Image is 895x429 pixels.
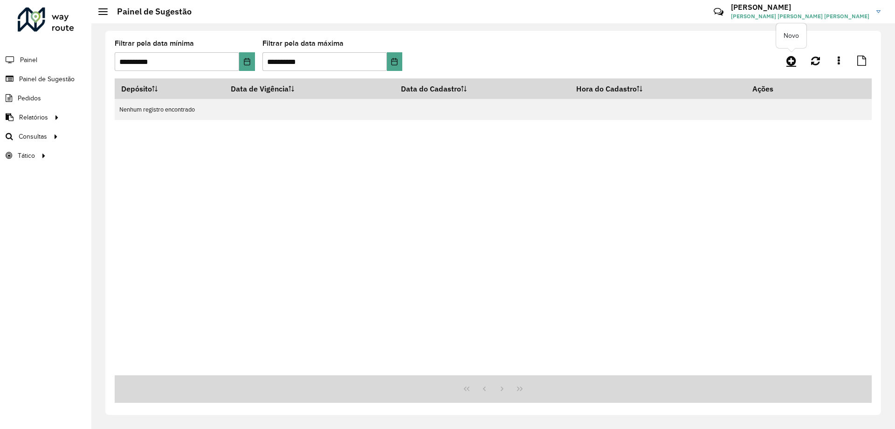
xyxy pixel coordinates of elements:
[115,99,872,120] td: Nenhum registro encontrado
[570,79,746,99] th: Hora do Cadastro
[18,93,41,103] span: Pedidos
[387,52,402,71] button: Choose Date
[394,79,570,99] th: Data do Cadastro
[224,79,394,99] th: Data de Vigência
[709,2,729,22] a: Contato Rápido
[262,38,344,49] label: Filtrar pela data máxima
[20,55,37,65] span: Painel
[115,79,224,99] th: Depósito
[108,7,192,17] h2: Painel de Sugestão
[602,3,700,28] div: Críticas? Dúvidas? Elogios? Sugestões? Entre em contato conosco!
[731,3,869,12] h3: [PERSON_NAME]
[731,12,869,21] span: [PERSON_NAME] [PERSON_NAME] [PERSON_NAME]
[239,52,255,71] button: Choose Date
[19,74,75,84] span: Painel de Sugestão
[18,151,35,161] span: Tático
[19,113,48,122] span: Relatórios
[115,38,194,49] label: Filtrar pela data mínima
[776,23,806,48] div: Novo
[746,79,802,98] th: Ações
[19,132,47,141] span: Consultas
